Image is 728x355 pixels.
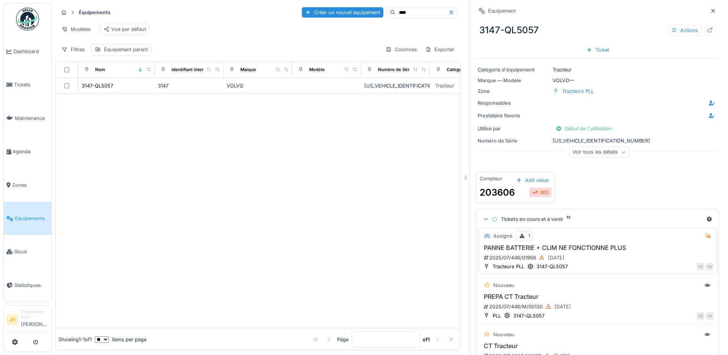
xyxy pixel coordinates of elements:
strong: of 1 [423,336,430,343]
div: [US_VEHICLE_IDENTIFICATION_NUMBER] [478,137,717,144]
div: Exporter [422,44,458,55]
a: Dashboard [3,35,52,68]
div: Numéro de Série [378,66,413,73]
div: Nouveau [493,282,514,289]
img: Badge_color-CXgf-gQk.svg [16,8,39,31]
div: 1 [528,232,530,240]
div: Tickets en cours et à venir [492,216,703,223]
div: [DATE] [555,303,571,310]
li: JH [6,314,18,326]
div: Marque — Modèle [478,77,550,84]
div: Prestataire favoris [478,112,535,119]
div: Filtres [58,44,88,55]
div: Responsables [478,99,535,107]
span: Équipements [15,215,49,222]
div: FB [706,263,713,271]
div: Équipement parent [104,46,148,53]
div: 2025/07/446/M/00130 [483,302,713,311]
strong: Équipements [76,9,113,16]
span: Tickets [14,81,49,88]
div: Équipement [488,7,516,15]
div: Tracteur [478,66,717,73]
div: Marque [240,66,256,73]
div: 3147-QL5057 [82,82,113,89]
div: Zone [478,88,550,95]
div: Compteur [480,175,503,182]
h3: PREPA CT Tracteur [482,293,713,300]
span: Statistiques [14,282,49,289]
div: Ticket [583,45,612,55]
span: Maintenance [15,115,49,122]
div: Modèles [58,24,94,35]
div: Page [337,336,349,343]
summary: Tickets en cours et à venir13 [480,212,715,227]
div: Tracteur [435,82,454,89]
div: Assigné [493,232,512,240]
div: 2025/07/446/01966 [483,253,713,263]
a: Maintenance [3,102,52,135]
a: Stock [3,235,52,268]
div: Showing 1 - 1 of 1 [58,336,92,343]
div: Modèle [309,66,325,73]
div: Catégorie d'équipement [478,66,550,73]
div: 3147-QL5057 [476,20,719,40]
div: 365 [532,189,549,196]
a: Statistiques [3,269,52,302]
div: Tracteurs PLL [562,88,594,95]
h3: PANNE BATTERIE + CLIM NE FONCTIONNE PLUS [482,244,713,251]
div: 3147 [158,82,221,89]
div: [DATE] [548,254,564,261]
div: 3147-QL5057 [513,312,545,319]
li: [PERSON_NAME] [21,309,49,331]
span: Zones [12,182,49,189]
div: VOLVO — [478,77,717,84]
div: Créer un nouvel équipement [302,7,383,18]
div: Début de l'utilisation [553,123,615,134]
div: FB [697,263,704,271]
div: Add value [513,175,551,185]
span: Agenda [13,148,49,155]
a: Tickets [3,68,52,101]
div: Numéro de Série [478,137,550,144]
a: Agenda [3,135,52,168]
a: Zones [3,169,52,202]
div: CS [697,312,704,320]
div: Voir tous les détails [569,147,629,158]
div: CS [706,312,713,320]
span: Dashboard [13,48,49,55]
span: Stock [14,248,49,255]
div: Tracteurs PLL [493,263,524,270]
div: Nom [95,66,105,73]
div: PLL [493,312,501,319]
div: Gestionnaire local [21,309,49,321]
div: Utilisé par [478,125,550,132]
div: Actions [668,25,701,36]
div: [US_VEHICLE_IDENTIFICATION_NUMBER] [364,82,427,89]
div: Catégories d'équipement [447,66,500,73]
div: Colonnes [382,44,420,55]
a: JH Gestionnaire local[PERSON_NAME] [6,309,49,333]
div: VOLVO [227,82,289,89]
div: Identifiant interne [172,66,209,73]
div: 203606 [480,186,515,199]
div: items per page [95,336,146,343]
h3: CT Tracteur [482,342,713,350]
a: Équipements [3,202,52,235]
div: Nouveau [493,331,514,338]
div: Vue par défaut [104,26,146,33]
div: 3147-QL5057 [537,263,568,270]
